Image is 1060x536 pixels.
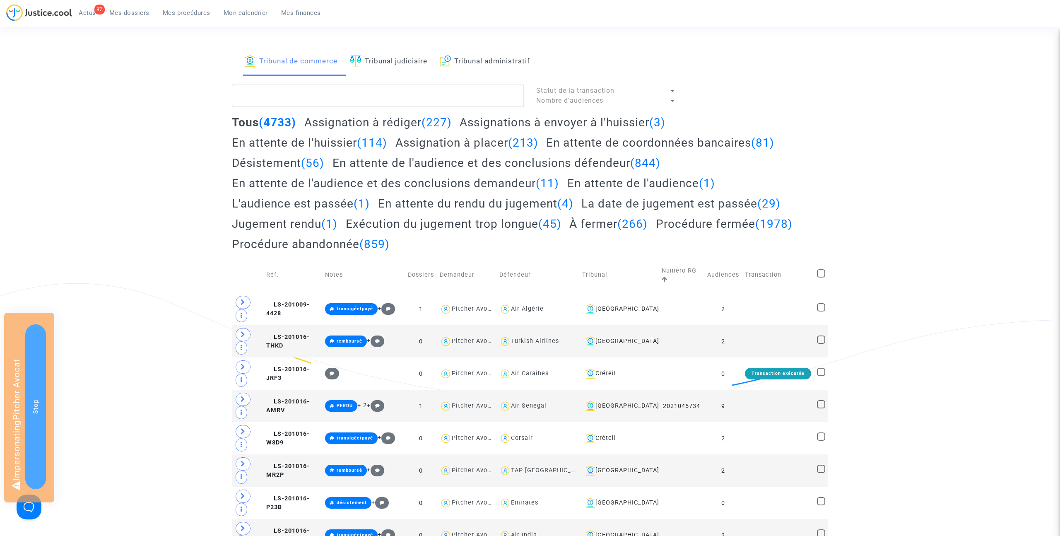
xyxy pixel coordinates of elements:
td: 1 [405,293,437,325]
td: 9 [704,390,742,422]
a: Mes finances [275,7,328,19]
span: + [367,337,385,344]
span: Mes finances [281,9,321,17]
img: icon-banque.svg [244,55,256,67]
td: Transaction [742,257,814,293]
span: (114) [357,136,387,150]
a: Mes dossiers [103,7,156,19]
div: Créteil [582,433,656,443]
span: (227) [422,116,452,129]
div: [GEOGRAPHIC_DATA] [582,336,656,346]
td: 0 [704,487,742,519]
img: icon-banque.svg [585,466,595,476]
span: + [367,466,385,473]
span: + [367,402,385,409]
span: Actus [79,9,96,17]
span: désistement [337,500,367,505]
span: (1) [354,197,370,210]
td: Défendeur [496,257,579,293]
img: icon-user.svg [499,303,511,315]
span: LS-201016-P23B [266,495,310,511]
span: Mes dossiers [109,9,149,17]
span: (11) [536,176,559,190]
div: Air Caraibes [511,370,549,377]
span: (4) [557,197,573,210]
span: + [378,305,395,312]
span: (1) [321,217,337,231]
h2: En attente de coordonnées bancaires [546,135,774,150]
h2: Exécution du jugement trop longue [346,217,561,231]
td: 1 [405,390,437,422]
img: icon-user.svg [499,336,511,348]
h2: En attente du rendu du jugement [378,196,573,211]
div: Créteil [582,369,656,379]
div: Pitcher Avocat [452,467,497,474]
a: Tribunal administratif [440,48,530,76]
span: (29) [757,197,781,210]
span: + 2 [357,402,367,409]
img: icon-user.svg [440,432,452,444]
td: 0 [405,487,437,519]
img: icon-banque.svg [585,433,595,443]
img: icon-faciliter-sm.svg [350,55,361,67]
span: (56) [301,156,324,170]
h2: En attente de l'audience et des conclusions demandeur [232,176,559,191]
td: 2 [704,293,742,325]
div: [GEOGRAPHIC_DATA] [582,304,656,314]
a: 87Actus [72,7,103,19]
div: Transaction exécutée [745,368,811,379]
img: icon-user.svg [440,497,452,509]
h2: Jugement rendu [232,217,337,231]
span: Statut de la transaction [536,87,614,94]
img: icon-user.svg [499,400,511,412]
span: LS-201016-MR2P [266,463,310,479]
span: LS-201016-AMRV [266,398,310,414]
h2: Procédure fermée [656,217,793,231]
span: (4733) [259,116,296,129]
span: LS-201016-JRF3 [266,366,310,382]
span: (213) [508,136,538,150]
span: LS-201009-4428 [266,301,310,317]
div: [GEOGRAPHIC_DATA] [582,401,656,411]
h2: Assignation à rédiger [304,115,452,130]
span: (859) [359,237,390,251]
td: 2021045734 [659,390,704,422]
span: transigéetpayé [337,435,373,441]
span: Mes procédures [163,9,210,17]
div: Pitcher Avocat [452,338,497,345]
h2: Procédure abandonnée [232,237,390,251]
span: remboursé [337,468,362,473]
div: TAP [GEOGRAPHIC_DATA] [511,467,589,474]
img: icon-user.svg [440,303,452,315]
div: [GEOGRAPHIC_DATA] [582,466,656,476]
td: 0 [704,357,742,390]
img: icon-user.svg [440,336,452,348]
button: Stop [25,324,46,489]
img: icon-user.svg [440,465,452,477]
span: + [378,434,395,441]
td: 2 [704,325,742,357]
h2: En attente de l'audience et des conclusions défendeur [332,156,660,170]
a: Mes procédures [156,7,217,19]
h2: En attente de l'huissier [232,135,387,150]
span: Nombre d'audiences [536,97,603,104]
img: icon-user.svg [440,368,452,380]
span: LS-201016-W8D9 [266,430,310,447]
div: Pitcher Avocat [452,435,497,442]
td: Notes [322,257,405,293]
div: Impersonating [4,313,54,502]
a: Tribunal de commerce [244,48,337,76]
span: (266) [617,217,648,231]
span: + [371,499,389,506]
div: Pitcher Avocat [452,499,497,506]
span: remboursé [337,338,362,344]
div: Pitcher Avocat [452,305,497,312]
iframe: Help Scout Beacon - Open [17,495,41,519]
h2: Assignations à envoyer à l'huissier [460,115,665,130]
div: Turkish Airlines [511,338,559,345]
h2: Désistement [232,156,324,170]
span: transigéetpayé [337,306,373,311]
div: Emirates [511,499,538,506]
img: icon-user.svg [499,432,511,444]
span: (844) [630,156,660,170]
